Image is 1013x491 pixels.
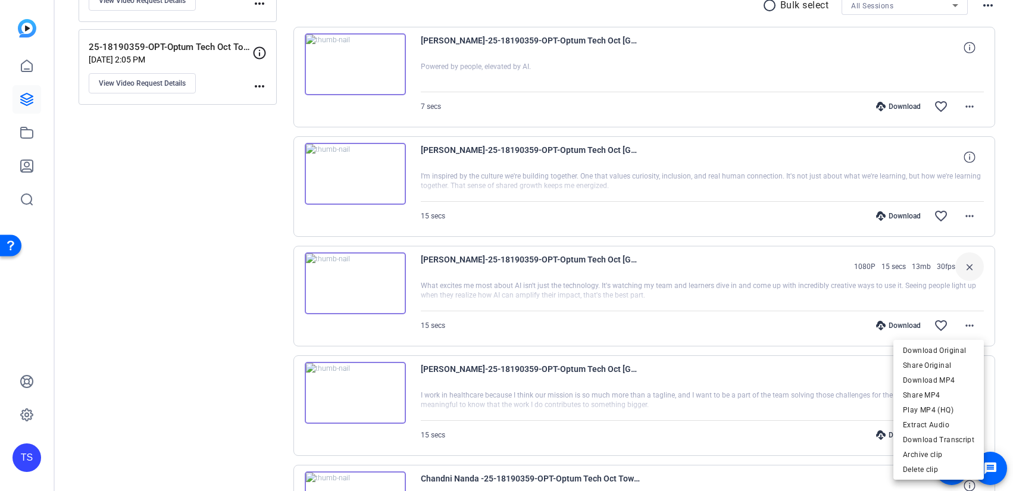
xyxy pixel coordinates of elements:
span: Delete clip [903,462,974,477]
span: Archive clip [903,448,974,462]
span: Share MP4 [903,388,974,402]
span: Play MP4 (HQ) [903,403,974,417]
span: Download Original [903,343,974,358]
span: Download Transcript [903,433,974,447]
span: Extract Audio [903,418,974,432]
span: Download MP4 [903,373,974,387]
span: Share Original [903,358,974,373]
